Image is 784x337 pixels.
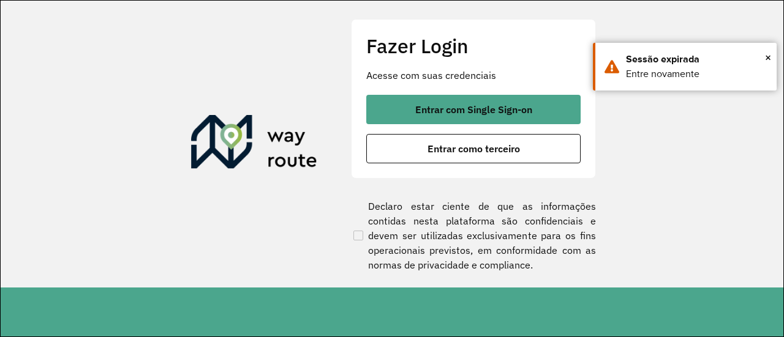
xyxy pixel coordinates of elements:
label: Declaro estar ciente de que as informações contidas nesta plataforma são confidenciais e devem se... [351,199,596,272]
button: button [366,95,581,124]
button: Close [765,48,771,67]
p: Acesse com suas credenciais [366,68,581,83]
div: Entre novamente [626,67,767,81]
span: × [765,48,771,67]
span: Entrar como terceiro [428,144,520,154]
button: button [366,134,581,163]
img: Roteirizador AmbevTech [191,115,317,174]
div: Sessão expirada [626,52,767,67]
span: Entrar com Single Sign-on [415,105,532,114]
h2: Fazer Login [366,34,581,57]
